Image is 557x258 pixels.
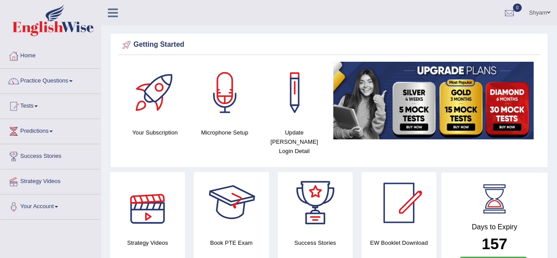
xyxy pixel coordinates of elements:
a: Home [0,44,101,66]
a: Your Account [0,194,101,217]
h4: EW Booklet Download [361,238,436,247]
h4: Success Stories [278,238,353,247]
a: Practice Questions [0,69,101,91]
h4: Strategy Videos [110,238,185,247]
div: Getting Started [120,38,538,52]
span: 0 [513,4,522,12]
a: Tests [0,94,101,116]
h4: Microphone Setup [194,128,255,137]
a: Success Stories [0,144,101,166]
h4: Book PTE Exam [194,238,269,247]
a: Predictions [0,119,101,141]
h4: Days to Expiry [451,223,538,231]
b: 157 [482,235,507,252]
h4: Update [PERSON_NAME] Login Detail [264,128,325,156]
a: Strategy Videos [0,169,101,191]
img: small5.jpg [333,62,534,139]
h4: Your Subscription [125,128,185,137]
